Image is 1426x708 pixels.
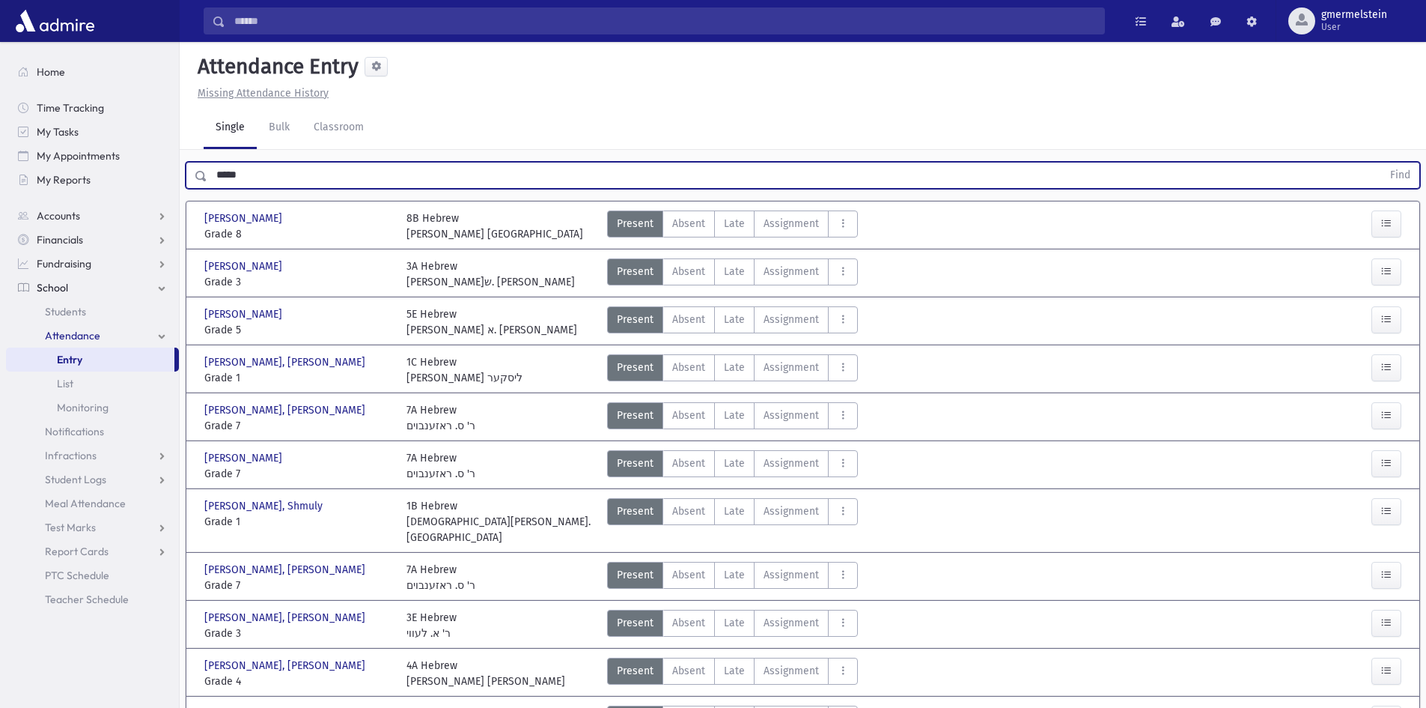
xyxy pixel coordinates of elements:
[257,107,302,149] a: Bulk
[45,593,129,606] span: Teacher Schedule
[204,226,391,242] span: Grade 8
[192,87,329,100] a: Missing Attendance History
[607,402,858,434] div: AttTypes
[607,306,858,338] div: AttTypes
[204,466,391,482] span: Grade 7
[672,456,705,471] span: Absent
[204,610,368,626] span: [PERSON_NAME], [PERSON_NAME]
[37,173,91,187] span: My Reports
[204,402,368,418] span: [PERSON_NAME], [PERSON_NAME]
[607,562,858,593] div: AttTypes
[764,264,819,279] span: Assignment
[204,306,285,322] span: [PERSON_NAME]
[764,503,819,519] span: Assignment
[406,258,575,290] div: 3A Hebrew [PERSON_NAME]ש. [PERSON_NAME]
[204,562,368,578] span: [PERSON_NAME], [PERSON_NAME]
[607,498,858,545] div: AttTypes
[45,497,126,510] span: Meal Attendance
[672,503,705,519] span: Absent
[672,264,705,279] span: Absent
[6,204,179,228] a: Accounts
[672,615,705,631] span: Absent
[724,456,745,471] span: Late
[204,418,391,434] span: Grade 7
[37,209,80,223] span: Accounts
[45,473,106,486] span: Student Logs
[672,408,705,423] span: Absent
[6,120,179,144] a: My Tasks
[6,563,179,587] a: PTC Schedule
[724,360,745,375] span: Late
[45,329,100,342] span: Attendance
[1381,163,1419,188] button: Find
[198,87,329,100] u: Missing Attendance History
[617,456,653,471] span: Present
[724,312,745,327] span: Late
[37,125,79,139] span: My Tasks
[617,216,653,232] span: Present
[406,658,565,689] div: 4A Hebrew [PERSON_NAME] [PERSON_NAME]
[406,211,583,242] div: 8B Hebrew [PERSON_NAME] [GEOGRAPHIC_DATA]
[204,107,257,149] a: Single
[406,610,457,641] div: 3E Hebrew ר' א. לעווי
[204,258,285,274] span: [PERSON_NAME]
[6,587,179,611] a: Teacher Schedule
[204,211,285,226] span: [PERSON_NAME]
[617,503,653,519] span: Present
[724,264,745,279] span: Late
[6,515,179,539] a: Test Marks
[45,449,97,462] span: Infractions
[204,658,368,674] span: [PERSON_NAME], [PERSON_NAME]
[192,54,359,79] h5: Attendance Entry
[672,216,705,232] span: Absent
[617,615,653,631] span: Present
[672,663,705,679] span: Absent
[607,258,858,290] div: AttTypes
[225,7,1104,34] input: Search
[607,658,858,689] div: AttTypes
[302,107,376,149] a: Classroom
[406,402,475,434] div: 7A Hebrew ר' ס. ראזענבוים
[672,567,705,583] span: Absent
[204,578,391,593] span: Grade 7
[204,370,391,386] span: Grade 1
[617,408,653,423] span: Present
[12,6,98,36] img: AdmirePro
[724,615,745,631] span: Late
[45,521,96,534] span: Test Marks
[37,65,65,79] span: Home
[6,539,179,563] a: Report Cards
[37,233,83,246] span: Financials
[406,562,475,593] div: 7A Hebrew ר' ס. ראזענבוים
[406,354,522,386] div: 1C Hebrew [PERSON_NAME] ליסקער
[764,567,819,583] span: Assignment
[57,401,109,414] span: Monitoring
[724,503,745,519] span: Late
[617,567,653,583] span: Present
[764,216,819,232] span: Assignment
[37,101,104,115] span: Time Tracking
[6,491,179,515] a: Meal Attendance
[204,674,391,689] span: Grade 4
[724,663,745,679] span: Late
[6,348,174,372] a: Entry
[617,264,653,279] span: Present
[764,360,819,375] span: Assignment
[37,281,68,294] span: School
[204,626,391,641] span: Grade 3
[724,567,745,583] span: Late
[37,257,91,270] span: Fundraising
[6,468,179,491] a: Student Logs
[204,322,391,338] span: Grade 5
[6,228,179,252] a: Financials
[607,610,858,641] div: AttTypes
[672,312,705,327] span: Absent
[6,276,179,300] a: School
[6,324,179,348] a: Attendance
[1321,9,1387,21] span: gmermelstein
[6,372,179,396] a: List
[406,450,475,482] div: 7A Hebrew ר' ס. ראזענבוים
[6,444,179,468] a: Infractions
[607,211,858,242] div: AttTypes
[6,396,179,420] a: Monitoring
